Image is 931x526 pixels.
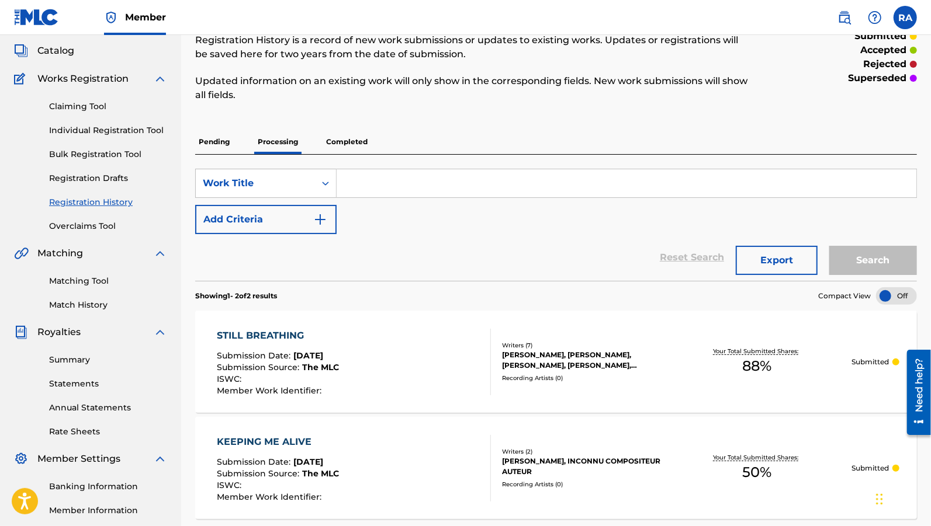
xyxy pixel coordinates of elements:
div: Help [863,6,887,29]
p: Submitted [852,463,889,473]
div: Drag [876,482,883,517]
span: Catalog [37,44,74,58]
p: Submitted [852,357,889,367]
div: STILL BREATHING [217,329,339,343]
div: [PERSON_NAME], INCONNU COMPOSITEUR AUTEUR [502,456,662,477]
p: superseded [848,71,906,85]
a: STILL BREATHINGSubmission Date:[DATE]Submission Source:The MLCISWC:Member Work Identifier:Writers... [195,311,917,413]
a: Registration History [49,196,167,208]
iframe: Resource Center [898,345,931,439]
p: Completed [323,130,371,154]
div: Keywords by Traffic [129,69,197,76]
a: Statements [49,378,167,390]
p: submitted [854,29,906,43]
button: Add Criteria [195,205,337,234]
a: Individual Registration Tool [49,124,167,137]
iframe: Chat Widget [873,470,931,526]
p: Pending [195,130,233,154]
a: Annual Statements [49,402,167,414]
span: Submission Date : [217,457,293,467]
span: Member Work Identifier : [217,492,324,502]
img: Royalties [14,325,28,339]
span: 50 % [743,462,772,483]
button: Export [736,246,818,275]
img: Top Rightsholder [104,11,118,25]
div: Writers ( 2 ) [502,447,662,456]
span: The MLC [302,362,339,372]
span: Member [125,11,166,24]
div: KEEPING ME ALIVE [217,435,339,449]
div: Work Title [203,176,308,190]
img: website_grey.svg [19,30,28,40]
img: search [837,11,852,25]
img: Works Registration [14,72,29,86]
span: [DATE] [293,350,323,361]
span: Compact View [818,291,871,301]
span: [DATE] [293,457,323,467]
a: Bulk Registration Tool [49,148,167,161]
span: Matching [37,246,83,260]
a: Summary [49,354,167,366]
span: Member Settings [37,452,120,466]
span: ISWC : [217,480,244,490]
p: Registration History is a record of new work submissions or updates to existing works. Updates or... [195,33,751,61]
img: expand [153,325,167,339]
div: Recording Artists ( 0 ) [502,374,662,382]
img: logo_orange.svg [19,19,28,28]
p: Showing 1 - 2 of 2 results [195,291,277,301]
img: 9d2ae6d4665cec9f34b9.svg [313,213,327,227]
div: Recording Artists ( 0 ) [502,480,662,489]
span: ISWC : [217,374,244,384]
img: Catalog [14,44,28,58]
span: The MLC [302,468,339,479]
img: Member Settings [14,452,28,466]
span: 88 % [743,356,772,377]
img: tab_domain_overview_orange.svg [32,68,41,77]
a: Public Search [833,6,856,29]
p: Your Total Submitted Shares: [713,453,801,462]
a: Claiming Tool [49,100,167,113]
p: Processing [254,130,302,154]
a: Registration Drafts [49,172,167,184]
span: Royalties [37,325,81,339]
img: expand [153,452,167,466]
div: Domain: [DOMAIN_NAME] [30,30,129,40]
a: Match History [49,299,167,311]
span: Member Work Identifier : [217,385,324,396]
span: Submission Date : [217,350,293,361]
span: Submission Source : [217,468,302,479]
form: Search Form [195,169,917,281]
div: [PERSON_NAME], [PERSON_NAME], [PERSON_NAME], [PERSON_NAME], [PERSON_NAME], [PERSON_NAME], [PERSON... [502,350,662,371]
div: User Menu [894,6,917,29]
img: tab_keywords_by_traffic_grey.svg [116,68,126,77]
a: Overclaims Tool [49,220,167,232]
p: Updated information on an existing work will only show in the corresponding fields. New work subm... [195,74,751,102]
span: Submission Source : [217,362,302,372]
span: Works Registration [37,72,129,86]
div: v 4.0.25 [33,19,57,28]
a: Member Information [49,504,167,517]
img: Matching [14,246,29,260]
p: rejected [863,57,906,71]
a: Matching Tool [49,275,167,287]
a: CatalogCatalog [14,44,74,58]
img: expand [153,246,167,260]
p: Your Total Submitted Shares: [713,347,801,356]
img: help [868,11,882,25]
a: Rate Sheets [49,426,167,438]
div: Writers ( 7 ) [502,341,662,350]
p: accepted [860,43,906,57]
img: MLC Logo [14,9,59,26]
a: Banking Information [49,480,167,493]
div: Domain Overview [44,69,105,76]
img: expand [153,72,167,86]
a: KEEPING ME ALIVESubmission Date:[DATE]Submission Source:The MLCISWC:Member Work Identifier:Writer... [195,417,917,519]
